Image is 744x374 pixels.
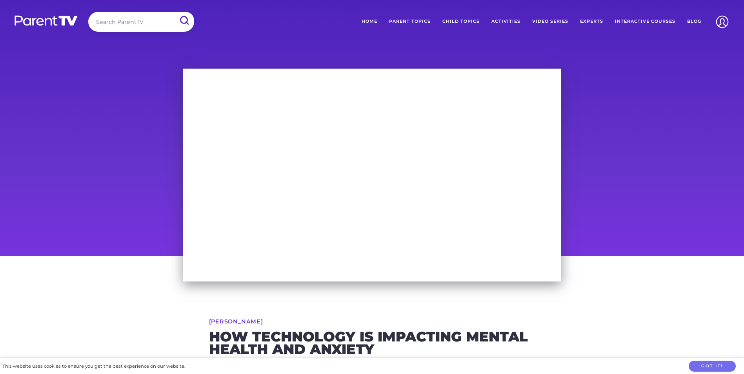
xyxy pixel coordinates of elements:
input: Submit [174,12,194,29]
button: Got it! [689,361,736,372]
input: Search ParentTV [88,12,194,32]
img: Account [712,12,732,32]
a: Interactive Courses [609,12,681,31]
a: Blog [681,12,707,31]
h2: How technology is impacting mental health and anxiety [209,330,535,355]
a: Video Series [526,12,574,31]
div: This website uses cookies to ensure you get the best experience on our website. [2,362,185,370]
a: Child Topics [437,12,486,31]
img: parenttv-logo-white.4c85aaf.svg [14,15,78,26]
a: [PERSON_NAME] [209,319,263,324]
a: Activities [486,12,526,31]
a: Home [356,12,383,31]
a: Experts [574,12,609,31]
a: Parent Topics [383,12,437,31]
